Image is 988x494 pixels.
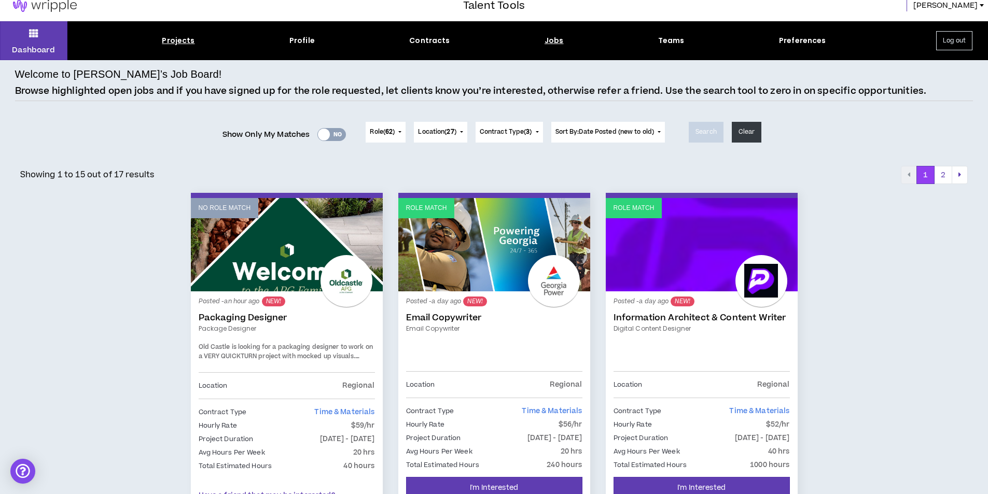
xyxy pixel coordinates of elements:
button: 2 [934,166,952,185]
button: Log out [936,31,972,50]
p: No Role Match [199,203,251,213]
p: [DATE] - [DATE] [735,432,790,444]
p: Role Match [614,203,655,213]
span: Time & Materials [314,407,374,417]
p: Location [406,379,435,390]
p: $59/hr [351,420,375,431]
span: Time & Materials [729,406,789,416]
button: Role(62) [366,122,406,143]
span: Role ( ) [370,128,395,137]
button: Contract Type(3) [476,122,543,143]
p: [DATE] - [DATE] [527,432,582,444]
div: Projects [162,35,194,46]
p: Posted - a day ago [406,297,582,306]
p: Browse highlighted open jobs and if you have signed up for the role requested, let clients know y... [15,84,927,98]
a: Email Copywriter [406,324,582,333]
a: Role Match [398,198,590,291]
div: Contracts [409,35,450,46]
p: Avg Hours Per Week [614,446,680,457]
p: Contract Type [406,405,454,417]
p: Regional [550,379,582,390]
p: Hourly Rate [199,420,237,431]
p: Showing 1 to 15 out of 17 results [20,168,155,181]
span: Contract Type ( ) [480,128,532,137]
p: Total Estimated Hours [199,460,272,472]
sup: NEW! [463,297,486,306]
p: [DATE] - [DATE] [320,433,375,445]
button: Sort By:Date Posted (new to old) [551,122,665,143]
span: Time & Materials [522,406,582,416]
p: Role Match [406,203,447,213]
button: Search [689,122,723,143]
a: Package Designer [199,324,375,333]
p: Project Duration [406,432,461,444]
span: Location ( ) [418,128,456,137]
p: Hourly Rate [406,419,444,430]
a: No Role Match [191,198,383,291]
p: Location [614,379,643,390]
p: Total Estimated Hours [406,459,480,471]
div: Teams [658,35,685,46]
a: Packaging Designer [199,313,375,323]
span: 3 [526,128,530,136]
p: Project Duration [199,433,254,445]
p: Avg Hours Per Week [199,447,265,458]
p: Dashboard [12,45,55,55]
p: 40 hrs [768,446,790,457]
p: 240 hours [547,459,582,471]
p: 20 hrs [353,447,375,458]
div: Open Intercom Messenger [10,459,35,484]
p: Hourly Rate [614,419,652,430]
nav: pagination [901,166,968,185]
p: 1000 hours [750,459,789,471]
h4: Welcome to [PERSON_NAME]’s Job Board! [15,66,222,82]
span: Old Castle is looking for a packaging designer to work on a VERY QUICKTURN project with mocked up... [199,343,373,361]
p: Regional [757,379,789,390]
a: Email Copywriter [406,313,582,323]
div: Preferences [779,35,826,46]
a: Information Architect & Content Writer [614,313,790,323]
span: 27 [447,128,454,136]
div: Profile [289,35,315,46]
span: 62 [385,128,393,136]
p: Avg Hours Per Week [406,446,472,457]
span: I'm Interested [677,483,726,493]
p: Contract Type [199,406,247,418]
p: $52/hr [766,419,790,430]
p: Posted - a day ago [614,297,790,306]
a: Digital Content Designer [614,324,790,333]
button: 1 [916,166,935,185]
button: Clear [732,122,762,143]
span: Sort By: Date Posted (new to old) [555,128,655,136]
a: Role Match [606,198,798,291]
p: Project Duration [614,432,669,444]
p: Regional [342,380,374,391]
sup: NEW! [262,297,285,306]
p: $56/hr [559,419,582,430]
p: 40 hours [343,460,374,472]
p: Location [199,380,228,391]
p: Total Estimated Hours [614,459,687,471]
p: 20 hrs [561,446,582,457]
span: Show Only My Matches [222,127,310,143]
span: I'm Interested [470,483,518,493]
sup: NEW! [671,297,694,306]
button: Location(27) [414,122,467,143]
p: Posted - an hour ago [199,297,375,306]
p: Contract Type [614,405,662,417]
